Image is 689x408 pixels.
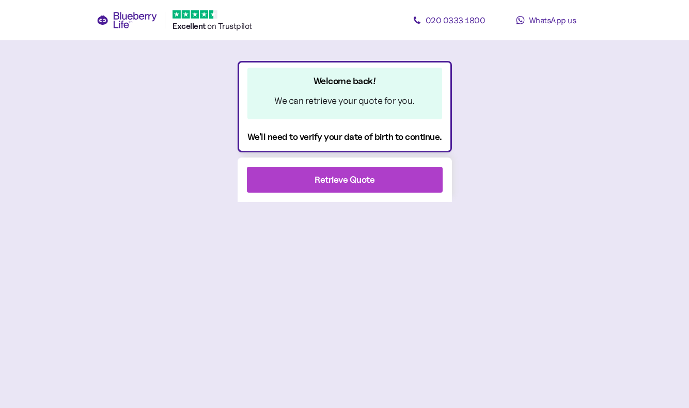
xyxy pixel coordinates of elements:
[247,130,442,144] div: We'll need to verify your date of birth to continue.
[402,10,495,30] a: 020 0333 1800
[499,10,592,30] a: WhatsApp us
[247,167,443,193] button: Retrieve Quote
[266,93,424,108] div: We can retrieve your quote for you.
[266,74,424,88] div: Welcome back!
[173,21,207,31] span: Excellent ️
[315,172,374,186] div: Retrieve Quote
[207,21,252,31] span: on Trustpilot
[426,15,486,25] span: 020 0333 1800
[529,15,576,25] span: WhatsApp us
